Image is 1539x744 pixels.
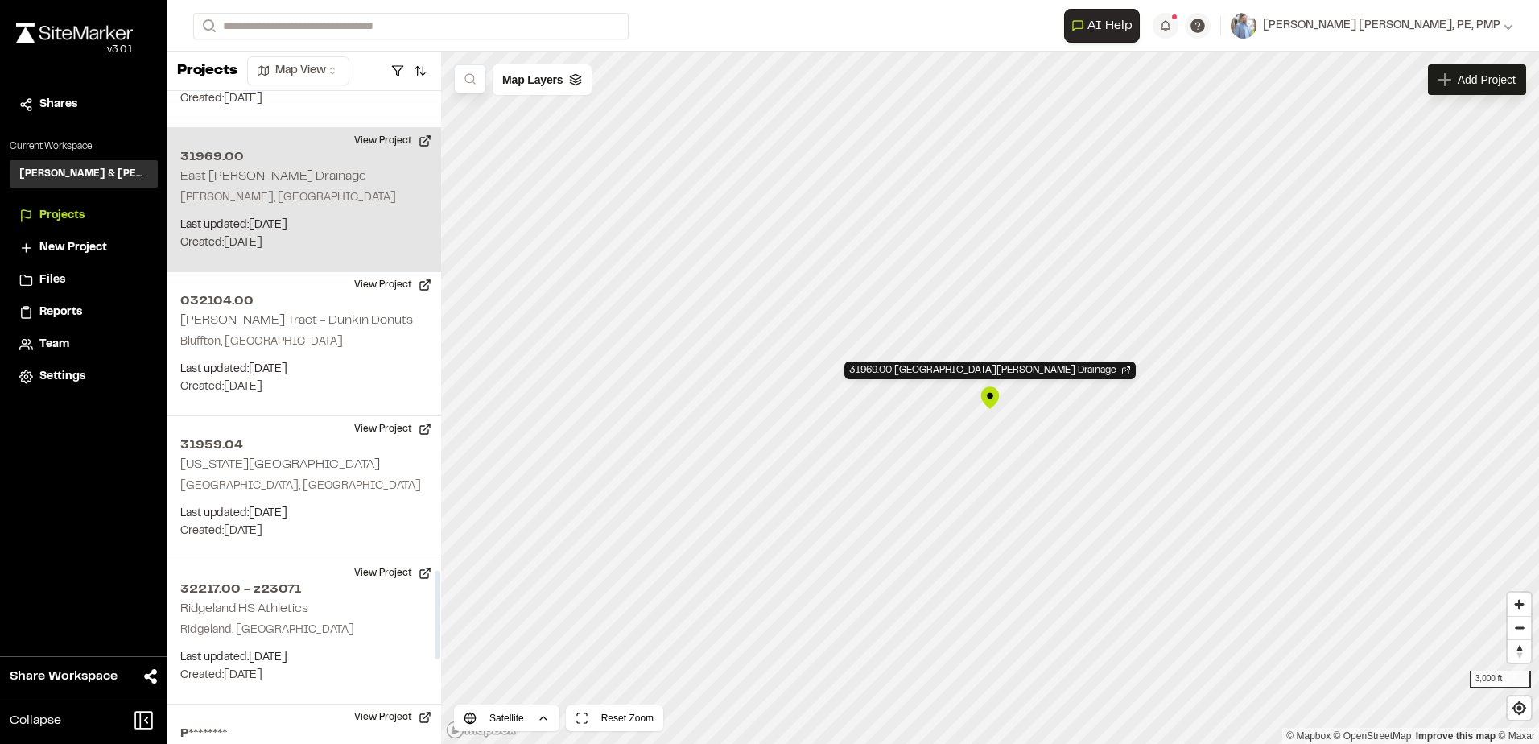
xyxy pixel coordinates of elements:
span: Files [39,271,65,289]
div: Map marker [978,386,1002,410]
button: Reset Zoom [566,705,663,731]
p: Current Workspace [10,139,158,154]
h2: 32217.00 - z23071 [180,580,428,599]
h2: 31969.00 [180,147,428,167]
p: Last updated: [DATE] [180,361,428,378]
span: Add Project [1458,72,1516,88]
button: Search [193,13,222,39]
p: Created: [DATE] [180,234,428,252]
div: 3,000 ft [1470,671,1531,688]
button: [PERSON_NAME] [PERSON_NAME], PE, PMP [1231,13,1513,39]
p: Last updated: [DATE] [180,217,428,234]
span: Zoom out [1508,617,1531,639]
h2: 032104.00 [180,291,428,311]
img: User [1231,13,1256,39]
button: View Project [345,272,441,298]
span: Settings [39,368,85,386]
h2: Ridgeland HS Athletics [180,603,308,614]
p: Created: [DATE] [180,90,428,108]
button: View Project [345,705,441,730]
div: Open Project [844,362,1136,379]
a: Map feedback [1416,730,1496,742]
a: OpenStreetMap [1334,730,1412,742]
a: Files [19,271,148,289]
a: Mapbox logo [446,721,517,739]
p: Created: [DATE] [180,667,428,684]
p: Created: [DATE] [180,378,428,396]
h2: East [PERSON_NAME] Drainage [180,171,366,182]
button: View Project [345,560,441,586]
span: [PERSON_NAME] [PERSON_NAME], PE, PMP [1263,17,1500,35]
a: Settings [19,368,148,386]
p: Created: [DATE] [180,523,428,540]
img: rebrand.png [16,23,133,43]
div: Open AI Assistant [1064,9,1146,43]
canvas: Map [441,52,1539,744]
span: Reports [39,304,82,321]
button: Zoom out [1508,616,1531,639]
button: View Project [345,128,441,154]
span: Shares [39,96,77,114]
span: AI Help [1087,16,1133,35]
span: Team [39,336,69,353]
button: Satellite [454,705,559,731]
a: Mapbox [1286,730,1331,742]
a: Reports [19,304,148,321]
h3: [PERSON_NAME] & [PERSON_NAME] Inc. [19,167,148,181]
button: Zoom in [1508,593,1531,616]
button: View Project [345,416,441,442]
span: Share Workspace [10,667,118,686]
a: Team [19,336,148,353]
div: Oh geez...please don't... [16,43,133,57]
p: Last updated: [DATE] [180,505,428,523]
span: Reset bearing to north [1508,640,1531,663]
p: Last updated: [DATE] [180,649,428,667]
h2: 31959.04 [180,436,428,455]
h2: [PERSON_NAME] Tract - Dunkin Donuts [180,315,413,326]
button: Open AI Assistant [1064,9,1140,43]
a: Shares [19,96,148,114]
button: Find my location [1508,696,1531,720]
h2: [US_STATE][GEOGRAPHIC_DATA] [180,459,380,470]
a: Projects [19,207,148,225]
span: New Project [39,239,107,257]
p: [GEOGRAPHIC_DATA], [GEOGRAPHIC_DATA] [180,477,428,495]
span: Projects [39,207,85,225]
p: Bluffton, [GEOGRAPHIC_DATA] [180,333,428,351]
a: Maxar [1498,730,1535,742]
span: Collapse [10,711,61,730]
a: New Project [19,239,148,257]
p: [PERSON_NAME], [GEOGRAPHIC_DATA] [180,189,428,207]
p: Ridgeland, [GEOGRAPHIC_DATA] [180,622,428,639]
span: Map Layers [502,71,563,89]
button: Reset bearing to north [1508,639,1531,663]
p: Projects [177,60,237,82]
